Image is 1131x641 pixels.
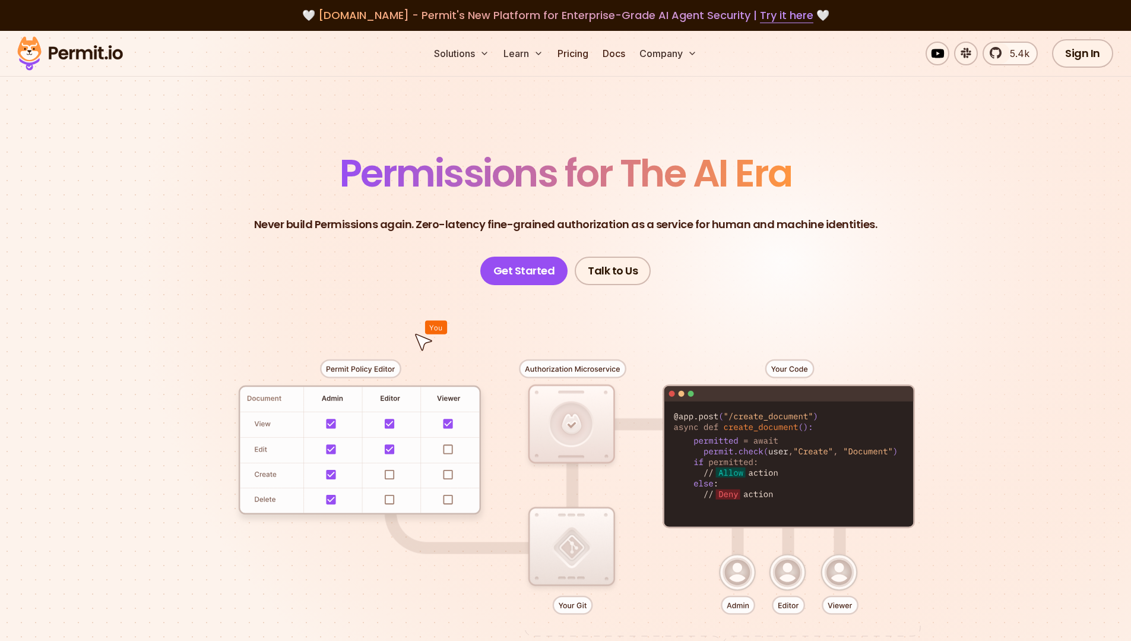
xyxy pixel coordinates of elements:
[28,7,1103,24] div: 🤍 🤍
[575,257,651,285] a: Talk to Us
[340,147,792,200] span: Permissions for The AI Era
[598,42,630,65] a: Docs
[553,42,593,65] a: Pricing
[635,42,702,65] button: Company
[1003,46,1029,61] span: 5.4k
[254,216,877,233] p: Never build Permissions again. Zero-latency fine-grained authorization as a service for human and...
[499,42,548,65] button: Learn
[12,33,128,74] img: Permit logo
[480,257,568,285] a: Get Started
[1052,39,1113,68] a: Sign In
[429,42,494,65] button: Solutions
[983,42,1038,65] a: 5.4k
[760,8,813,23] a: Try it here
[318,8,813,23] span: [DOMAIN_NAME] - Permit's New Platform for Enterprise-Grade AI Agent Security |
